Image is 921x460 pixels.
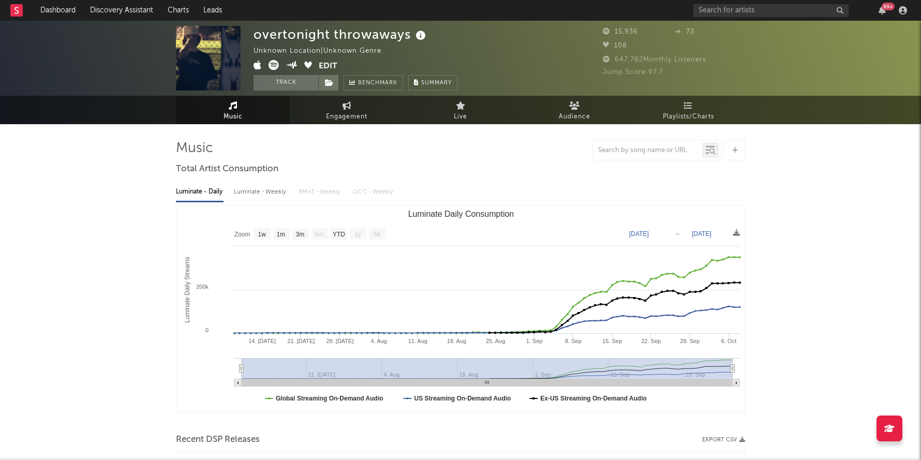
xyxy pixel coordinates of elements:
text: 6. Oct [721,338,736,344]
span: 108 [603,42,627,49]
button: Export CSV [702,437,745,443]
span: Music [224,111,243,123]
text: 25. Aug [486,338,505,344]
span: Audience [559,111,590,123]
text: 1m [277,231,286,238]
a: Playlists/Charts [631,96,745,124]
span: 72 [674,28,694,35]
span: Recent DSP Releases [176,434,260,446]
a: Engagement [290,96,404,124]
text: 22. Sep [641,338,661,344]
button: 99+ [879,6,886,14]
text: 6m [315,231,324,238]
text: 29. Sep [680,338,700,344]
text: All [373,231,380,238]
svg: Luminate Daily Consumption [176,205,745,412]
input: Search for artists [693,4,849,17]
div: Luminate - Weekly [234,183,288,201]
div: Luminate - Daily [176,183,224,201]
button: Track [254,75,318,91]
text: US Streaming On-Demand Audio [414,395,511,402]
button: Summary [408,75,457,91]
span: 647,782 Monthly Listeners [603,56,706,63]
div: 99 + [882,3,895,10]
text: [DATE] [629,230,649,238]
text: 8. Sep [565,338,582,344]
span: Benchmark [358,77,397,90]
a: Live [404,96,517,124]
text: 11. Aug [408,338,427,344]
div: overtonight throwaways [254,26,428,43]
span: 15,936 [603,28,638,35]
text: Global Streaming On-Demand Audio [276,395,383,402]
text: 28. [DATE] [326,338,353,344]
text: Zoom [234,231,250,238]
text: [DATE] [692,230,711,238]
span: Total Artist Consumption [176,163,278,175]
text: 21. [DATE] [287,338,315,344]
text: → [674,230,680,238]
text: 15. Sep [602,338,622,344]
text: 14. [DATE] [248,338,276,344]
text: YTD [333,231,345,238]
text: Ex-US Streaming On-Demand Audio [540,395,647,402]
button: Edit [319,60,337,73]
input: Search by song name or URL [593,146,702,155]
span: Playlists/Charts [663,111,714,123]
a: Audience [517,96,631,124]
text: 1y [354,231,361,238]
text: 0 [205,327,209,333]
a: Music [176,96,290,124]
a: Benchmark [344,75,403,91]
span: Engagement [326,111,367,123]
div: Unknown Location | Unknown Genre [254,45,393,57]
text: 200k [196,284,209,290]
span: Live [454,111,467,123]
text: 1w [258,231,266,238]
text: Luminate Daily Streams [184,257,191,322]
text: Luminate Daily Consumption [408,210,514,218]
text: 18. Aug [447,338,466,344]
text: 3m [296,231,305,238]
span: Summary [421,80,452,86]
span: Jump Score: 97.7 [603,69,663,76]
text: 4. Aug [371,338,387,344]
text: 1. Sep [526,338,543,344]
